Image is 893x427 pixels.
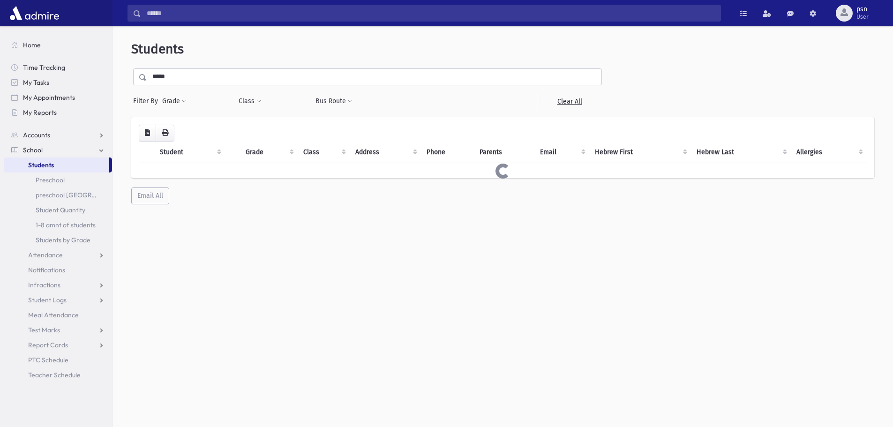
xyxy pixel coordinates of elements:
[23,78,49,87] span: My Tasks
[238,93,262,110] button: Class
[589,142,690,163] th: Hebrew First
[156,125,174,142] button: Print
[28,161,54,169] span: Students
[298,142,350,163] th: Class
[4,127,112,142] a: Accounts
[4,105,112,120] a: My Reports
[856,13,869,21] span: User
[4,292,112,307] a: Student Logs
[4,232,112,247] a: Students by Grade
[4,337,112,352] a: Report Cards
[23,41,41,49] span: Home
[856,6,869,13] span: psn
[8,4,61,22] img: AdmirePro
[4,90,112,105] a: My Appointments
[139,125,156,142] button: CSV
[28,251,63,259] span: Attendance
[23,108,57,117] span: My Reports
[162,93,187,110] button: Grade
[691,142,791,163] th: Hebrew Last
[474,142,534,163] th: Parents
[240,142,297,163] th: Grade
[23,63,65,72] span: Time Tracking
[141,5,720,22] input: Search
[4,75,112,90] a: My Tasks
[4,277,112,292] a: Infractions
[4,307,112,322] a: Meal Attendance
[4,247,112,262] a: Attendance
[28,326,60,334] span: Test Marks
[534,142,589,163] th: Email
[4,367,112,382] a: Teacher Schedule
[23,93,75,102] span: My Appointments
[4,202,112,217] a: Student Quantity
[28,296,67,304] span: Student Logs
[315,93,353,110] button: Bus Route
[154,142,225,163] th: Student
[131,41,184,57] span: Students
[537,93,602,110] a: Clear All
[4,37,112,52] a: Home
[28,311,79,319] span: Meal Attendance
[131,187,169,204] button: Email All
[4,60,112,75] a: Time Tracking
[28,281,60,289] span: Infractions
[133,96,162,106] span: Filter By
[4,142,112,157] a: School
[791,142,867,163] th: Allergies
[4,157,109,172] a: Students
[350,142,421,163] th: Address
[4,172,112,187] a: Preschool
[4,187,112,202] a: preschool [GEOGRAPHIC_DATA]
[4,262,112,277] a: Notifications
[28,371,81,379] span: Teacher Schedule
[4,322,112,337] a: Test Marks
[28,341,68,349] span: Report Cards
[421,142,474,163] th: Phone
[23,131,50,139] span: Accounts
[4,352,112,367] a: PTC Schedule
[28,266,65,274] span: Notifications
[4,217,112,232] a: 1-8 amnt of students
[23,146,43,154] span: School
[28,356,68,364] span: PTC Schedule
